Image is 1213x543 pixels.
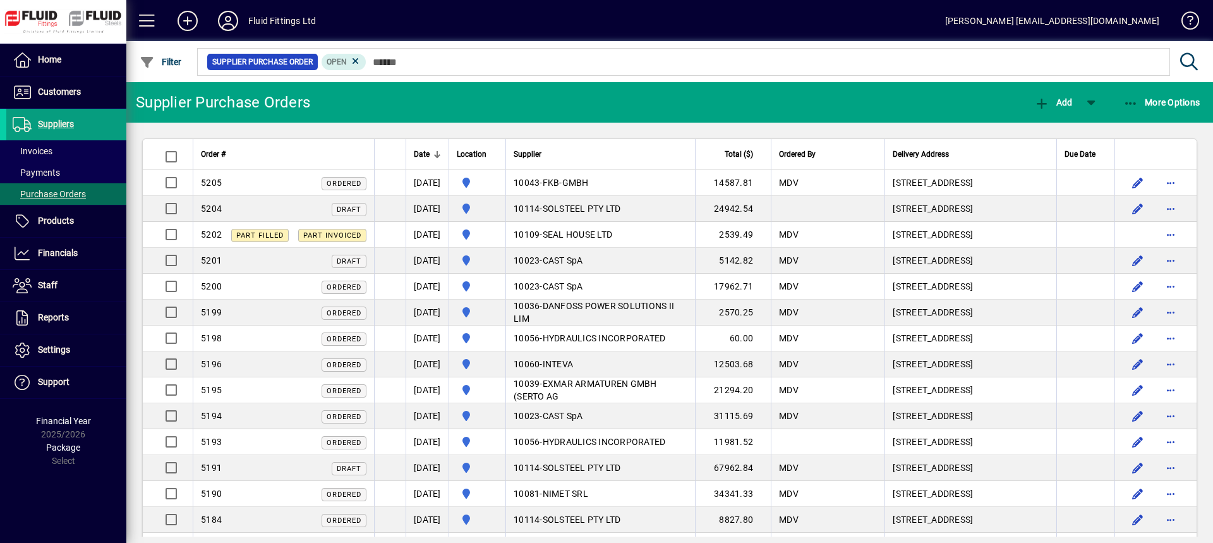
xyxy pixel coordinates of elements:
span: Add [1034,97,1072,107]
span: Settings [38,345,70,355]
span: Ordered [327,439,361,447]
span: AUCKLAND [457,382,498,398]
span: DANFOSS POWER SOLUTIONS II LIM [514,301,674,324]
td: [DATE] [406,351,449,377]
td: [DATE] [406,455,449,481]
span: Supplier [514,147,541,161]
button: Edit [1128,198,1148,219]
span: Financials [38,248,78,258]
button: Edit [1128,406,1148,426]
span: Ordered [327,283,361,291]
span: MDV [779,333,799,343]
span: AUCKLAND [457,227,498,242]
span: HYDRAULICS INCORPORATED [543,333,666,343]
span: 10039 [514,379,540,389]
span: 5201 [201,255,222,265]
span: AUCKLAND [457,434,498,449]
span: 5196 [201,359,222,369]
span: Part Filled [236,231,284,240]
span: AUCKLAND [457,357,498,372]
td: [DATE] [406,507,449,533]
a: Settings [6,334,126,366]
span: 5204 [201,204,222,214]
td: [DATE] [406,481,449,507]
button: Edit [1128,484,1148,504]
span: AUCKLAND [457,331,498,346]
span: MDV [779,229,799,240]
a: Reports [6,302,126,334]
td: 2539.49 [695,222,771,248]
a: Customers [6,76,126,108]
span: 10114 [514,204,540,214]
span: Ordered [327,309,361,317]
span: AUCKLAND [457,408,498,424]
td: - [505,455,695,481]
span: SOLSTEEL PTY LTD [543,204,621,214]
span: 10109 [514,229,540,240]
span: Customers [38,87,81,97]
div: Supplier [514,147,687,161]
a: Products [6,205,126,237]
span: CAST SpA [543,255,583,265]
span: 10060 [514,359,540,369]
button: More options [1161,224,1181,245]
span: CAST SpA [543,411,583,421]
span: Ordered [327,491,361,499]
span: 5193 [201,437,222,447]
td: 34341.33 [695,481,771,507]
td: [STREET_ADDRESS] [884,222,1056,248]
span: Filter [140,57,182,67]
td: [STREET_ADDRESS] [884,326,1056,351]
td: - [505,248,695,274]
button: More options [1161,406,1181,426]
span: CAST SpA [543,281,583,291]
span: AUCKLAND [457,305,498,320]
button: More options [1161,458,1181,478]
td: [DATE] [406,222,449,248]
span: Date [414,147,430,161]
span: 5194 [201,411,222,421]
button: More options [1161,198,1181,219]
button: More options [1161,276,1181,296]
span: Supplier Purchase Order [212,56,313,68]
td: 11981.52 [695,429,771,455]
button: More options [1161,250,1181,271]
span: Ordered [327,335,361,343]
span: 10114 [514,463,540,473]
td: 24942.54 [695,196,771,222]
button: More options [1161,509,1181,530]
a: Support [6,367,126,398]
td: - [505,403,695,429]
span: HYDRAULICS INCORPORATED [543,437,666,447]
button: More options [1161,484,1181,504]
span: Payments [13,168,60,178]
div: Due Date [1065,147,1107,161]
span: SOLSTEEL PTY LTD [543,515,621,525]
a: Home [6,44,126,76]
span: 5205 [201,178,222,188]
button: Edit [1128,509,1148,530]
span: Ordered [327,387,361,395]
span: 10023 [514,281,540,291]
td: [STREET_ADDRESS] [884,455,1056,481]
span: 5199 [201,307,222,317]
td: - [505,481,695,507]
td: 2570.25 [695,300,771,326]
span: Home [38,54,61,64]
span: 5191 [201,463,222,473]
span: AUCKLAND [457,279,498,294]
button: Edit [1128,354,1148,374]
td: [STREET_ADDRESS] [884,300,1056,326]
div: [PERSON_NAME] [EMAIL_ADDRESS][DOMAIN_NAME] [945,11,1159,31]
button: Edit [1128,276,1148,296]
span: MDV [779,411,799,421]
td: - [505,300,695,326]
span: Total ($) [725,147,753,161]
span: MDV [779,281,799,291]
span: 5200 [201,281,222,291]
span: AUCKLAND [457,253,498,268]
span: Ordered By [779,147,816,161]
span: 10036 [514,301,540,311]
div: Total ($) [703,147,764,161]
div: Ordered By [779,147,877,161]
